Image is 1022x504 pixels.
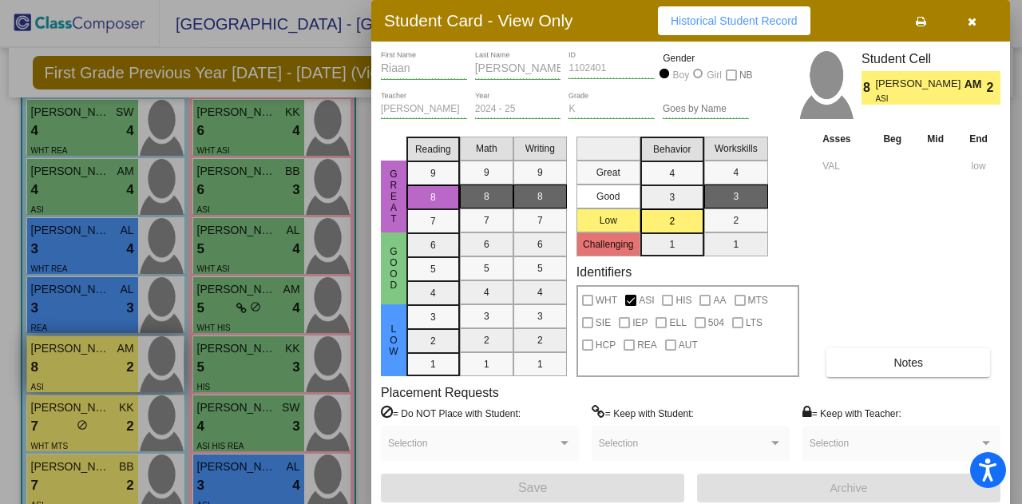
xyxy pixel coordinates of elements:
[518,481,547,494] span: Save
[748,291,768,310] span: MTS
[386,323,401,357] span: Low
[663,104,749,115] input: goes by name
[381,104,467,115] input: teacher
[384,10,573,30] h3: Student Card - View Only
[697,474,1000,502] button: Archive
[802,405,901,421] label: = Keep with Teacher:
[671,14,798,27] span: Historical Student Record
[658,6,810,35] button: Historical Student Record
[672,68,690,82] div: Boy
[632,313,648,332] span: IEP
[592,405,694,421] label: = Keep with Student:
[957,130,1000,148] th: End
[386,246,401,291] span: Good
[987,78,1000,97] span: 2
[679,335,698,355] span: AUT
[818,130,870,148] th: Asses
[576,264,632,280] label: Identifiers
[639,291,654,310] span: ASI
[568,63,655,74] input: Enter ID
[475,104,561,115] input: year
[708,313,724,332] span: 504
[826,348,990,377] button: Notes
[386,169,401,224] span: Great
[713,291,726,310] span: AA
[822,154,866,178] input: assessment
[596,313,611,332] span: SIE
[862,51,1000,66] h3: Student Cell
[568,104,655,115] input: grade
[875,76,964,93] span: [PERSON_NAME]
[381,474,684,502] button: Save
[914,130,957,148] th: Mid
[706,68,722,82] div: Girl
[675,291,691,310] span: HIS
[830,482,868,494] span: Archive
[875,93,953,105] span: ASI
[669,313,686,332] span: ELL
[381,405,521,421] label: = Do NOT Place with Student:
[965,76,987,93] span: AM
[596,291,617,310] span: WHT
[746,313,763,332] span: LTS
[663,51,749,65] mat-label: Gender
[381,385,499,400] label: Placement Requests
[739,65,753,85] span: NB
[862,78,875,97] span: 8
[893,356,923,369] span: Notes
[870,130,914,148] th: Beg
[637,335,657,355] span: REA
[596,335,616,355] span: HCP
